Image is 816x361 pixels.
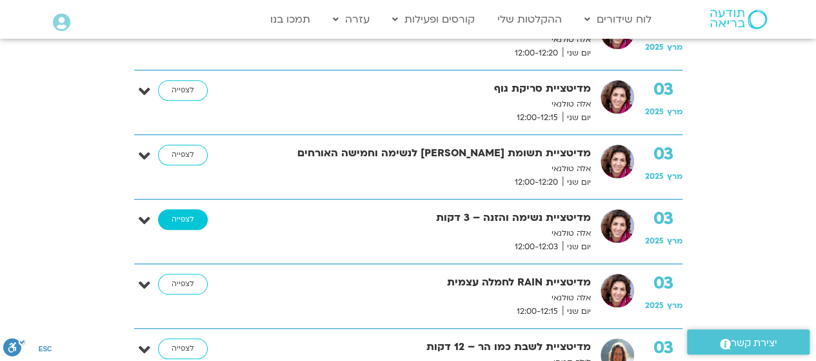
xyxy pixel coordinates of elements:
strong: 03 [645,145,682,164]
span: יצירת קשר [731,335,777,352]
span: 2025 [645,107,664,117]
a: לצפייה [158,274,208,294]
a: ההקלטות שלי [491,7,568,32]
a: עזרה [326,7,376,32]
a: יצירת קשר [687,329,810,355]
strong: מדיטציית RAIN לחמלה עצמית [252,274,591,291]
span: 12:00-12:15 [512,305,562,318]
span: 12:00-12:20 [510,176,562,189]
span: מרץ [667,236,682,246]
strong: 03 [645,209,682,229]
span: 2025 [645,171,664,181]
span: יום שני [562,111,591,125]
p: אלה טולנאי [252,98,591,111]
span: מרץ [667,300,682,311]
span: 12:00-12:15 [512,111,562,125]
span: 2025 [645,236,664,246]
span: 2025 [645,42,664,52]
span: יום שני [562,305,591,318]
a: תמכו בנו [264,7,317,32]
span: 2025 [645,300,664,311]
img: תודעה בריאה [710,10,767,29]
strong: מדיטציית תשומת [PERSON_NAME] לנשימה וחמישה האורחים [252,145,591,162]
strong: 03 [645,80,682,99]
a: לצפייה [158,80,208,101]
strong: 03 [645,274,682,293]
a: לצפייה [158,338,208,359]
span: יום שני [562,46,591,60]
strong: מדיטציית נשימה והזנה – 3 דקות [252,209,591,227]
p: אלה טולנאי [252,162,591,176]
a: לצפייה [158,145,208,165]
span: מרץ [667,42,682,52]
span: 12:00-12:20 [510,46,562,60]
span: יום שני [562,240,591,254]
strong: מדיטציית לשבת כמו הר – 12 דקות [252,338,591,356]
span: 12:00-12:03 [510,240,562,254]
a: לוח שידורים [578,7,658,32]
p: אלה טולנאי [252,291,591,305]
a: קורסים ופעילות [386,7,481,32]
span: יום שני [562,176,591,189]
span: מרץ [667,171,682,181]
strong: 03 [645,338,682,358]
a: לצפייה [158,209,208,230]
strong: מדיטציית סריקת גוף [252,80,591,98]
span: מרץ [667,107,682,117]
p: אלה טולנאי [252,227,591,240]
p: אלה טולנאי [252,33,591,46]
